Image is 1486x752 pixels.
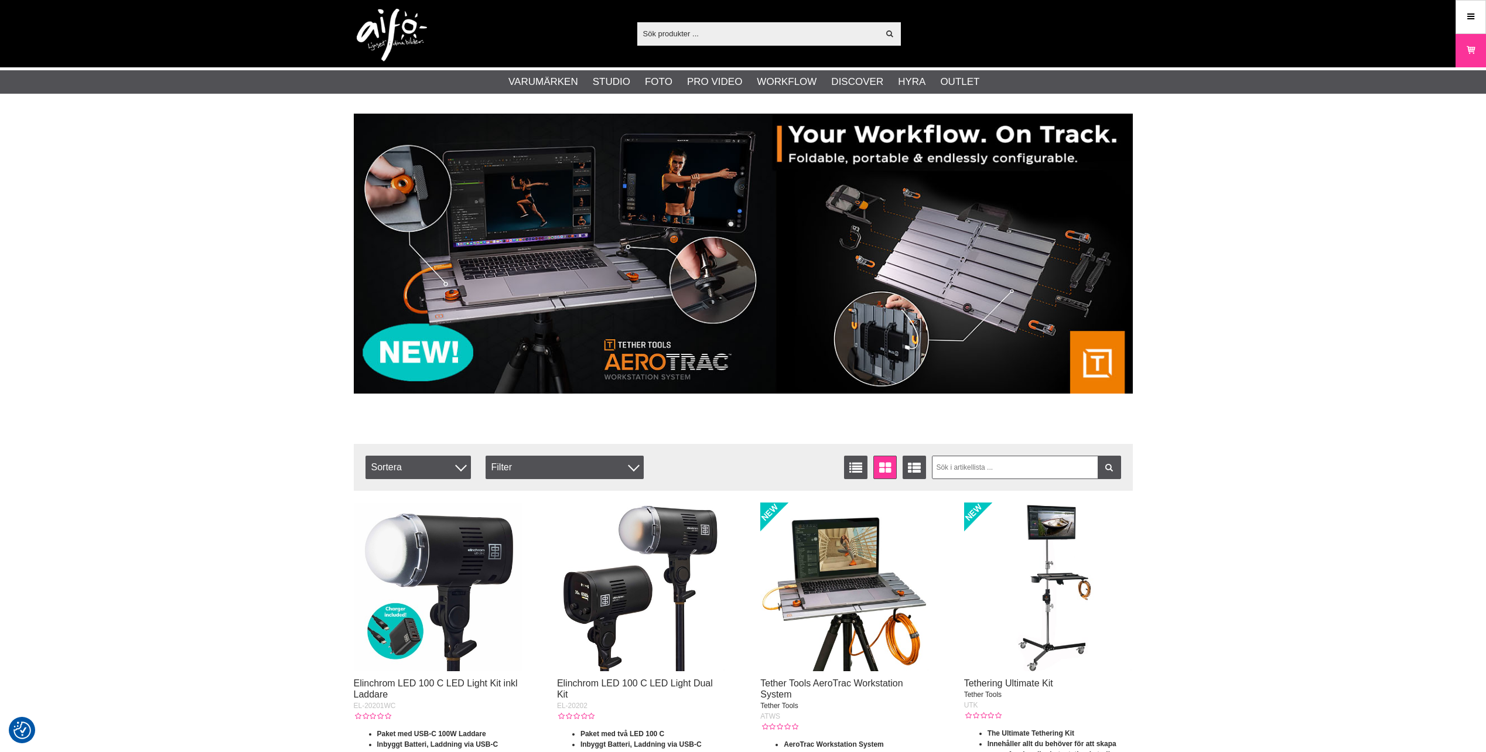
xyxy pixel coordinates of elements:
[760,503,929,671] img: Tether Tools AeroTrac Workstation System
[988,740,1116,748] strong: Innehåller allt du behöver för att skapa
[637,25,879,42] input: Sök produkter ...
[898,74,925,90] a: Hyra
[687,74,742,90] a: Pro Video
[580,730,664,738] strong: Paket med två LED 100 C
[365,456,471,479] span: Sortera
[357,9,427,61] img: logo.png
[757,74,817,90] a: Workflow
[760,702,798,710] span: Tether Tools
[593,74,630,90] a: Studio
[988,729,1074,737] strong: The Ultimate Tethering Kit
[557,503,726,671] img: Elinchrom LED 100 C LED Light Dual Kit
[354,503,522,671] img: Elinchrom LED 100 C LED Light Kit inkl Laddare
[831,74,883,90] a: Discover
[377,730,486,738] strong: Paket med USB-C 100W Laddare
[932,456,1121,479] input: Sök i artikellista ...
[903,456,926,479] a: Utökad listvisning
[645,74,672,90] a: Foto
[784,740,884,748] strong: AeroTrac Workstation System
[580,740,702,748] strong: Inbyggt Batteri, Laddning via USB-C
[964,710,1002,721] div: Kundbetyg: 0
[354,711,391,722] div: Kundbetyg: 0
[377,740,498,748] strong: Inbyggt Batteri, Laddning via USB-C
[1098,456,1121,479] a: Filtrera
[760,678,903,699] a: Tether Tools AeroTrac Workstation System
[964,701,978,709] span: UTK
[760,712,780,720] span: ATWS
[873,456,897,479] a: Fönstervisning
[964,503,1133,671] img: Tethering Ultimate Kit
[940,74,979,90] a: Outlet
[844,456,867,479] a: Listvisning
[508,74,578,90] a: Varumärken
[964,691,1002,699] span: Tether Tools
[964,678,1053,688] a: Tethering Ultimate Kit
[557,678,713,699] a: Elinchrom LED 100 C LED Light Dual Kit
[354,702,396,710] span: EL-20201WC
[557,702,587,710] span: EL-20202
[486,456,644,479] div: Filter
[760,722,798,732] div: Kundbetyg: 0
[13,722,31,739] img: Revisit consent button
[13,720,31,741] button: Samtyckesinställningar
[557,711,595,722] div: Kundbetyg: 0
[354,678,518,699] a: Elinchrom LED 100 C LED Light Kit inkl Laddare
[354,114,1133,394] img: Annons:007 banner-header-aerotrac-1390x500.jpg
